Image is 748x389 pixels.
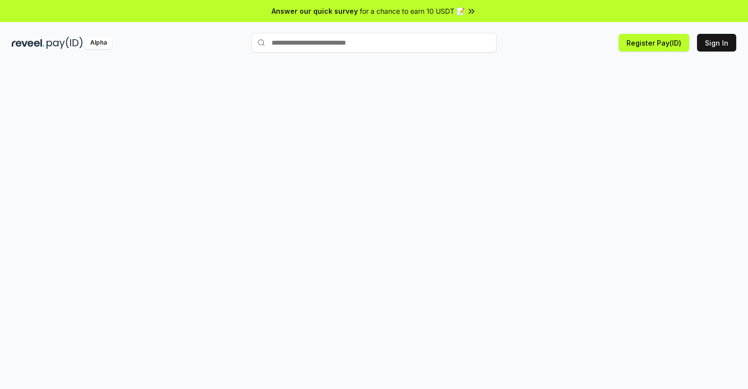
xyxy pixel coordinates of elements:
[272,6,358,16] span: Answer our quick survey
[697,34,736,52] button: Sign In
[85,37,112,49] div: Alpha
[47,37,83,49] img: pay_id
[360,6,465,16] span: for a chance to earn 10 USDT 📝
[619,34,689,52] button: Register Pay(ID)
[12,37,45,49] img: reveel_dark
